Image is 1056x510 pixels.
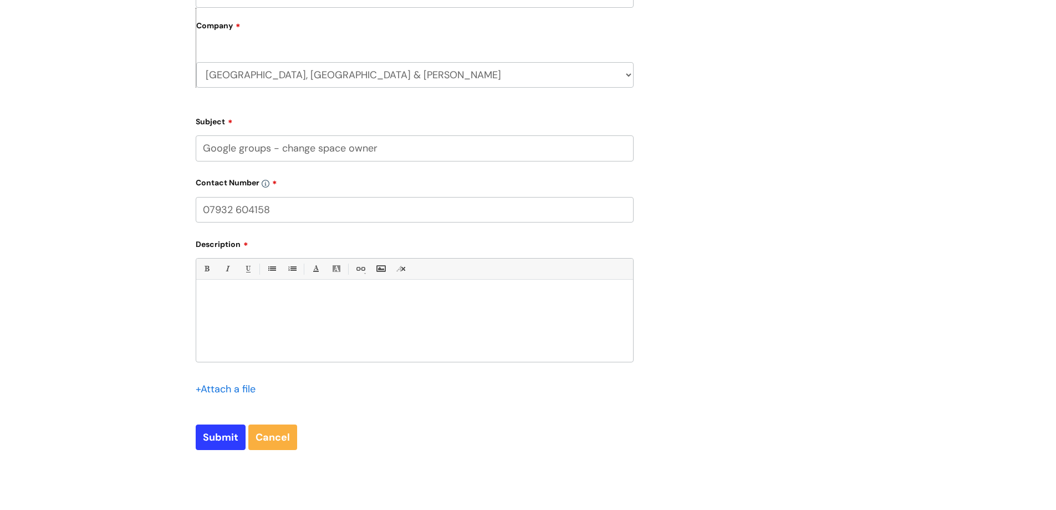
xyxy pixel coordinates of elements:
label: Description [196,236,634,249]
div: Attach a file [196,380,262,398]
label: Company [196,17,634,42]
img: info-icon.svg [262,180,269,188]
a: Link [353,262,367,276]
label: Contact Number [196,174,634,188]
a: Italic (Ctrl-I) [220,262,234,276]
a: Font Color [309,262,323,276]
a: Remove formatting (Ctrl-\) [394,262,408,276]
a: Bold (Ctrl-B) [200,262,213,276]
a: Back Color [329,262,343,276]
a: Insert Image... [374,262,387,276]
input: Submit [196,425,246,450]
a: 1. Ordered List (Ctrl-Shift-8) [285,262,299,276]
a: Cancel [248,425,297,450]
label: Subject [196,113,634,127]
a: Underline(Ctrl-U) [241,262,254,276]
a: • Unordered List (Ctrl-Shift-7) [264,262,278,276]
